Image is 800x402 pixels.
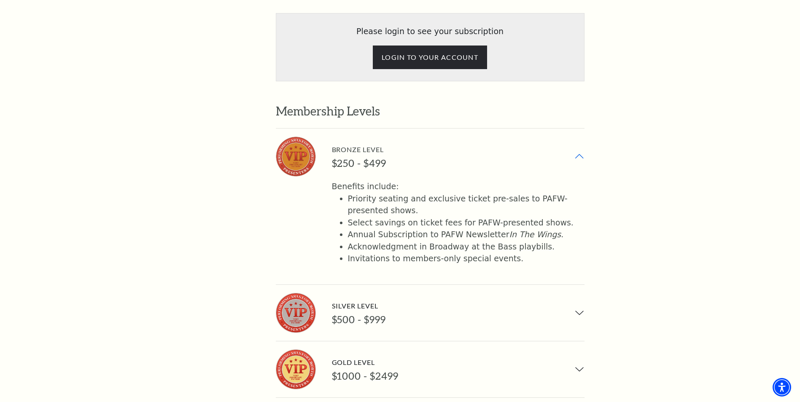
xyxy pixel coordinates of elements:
button: Gold Level Gold Level $1000 - $2499 [276,341,585,397]
li: Annual Subscription to PAFW Newsletter . [348,228,574,241]
em: In The Wings [509,230,561,239]
div: $250 - $499 [332,157,386,169]
div: Silver Level [332,300,386,311]
img: Silver Level [276,293,316,333]
li: Select savings on ticket fees for PAFW-presented shows. [348,217,574,229]
img: Bronze Level [276,137,316,177]
button: Silver Level Silver Level $500 - $999 [276,285,585,341]
li: Invitations to members-only special events. [348,252,574,265]
div: $500 - $999 [332,314,386,326]
input: Submit button [373,46,487,69]
div: Bronze Level [332,144,386,155]
div: Benefits include: [332,180,574,265]
div: Gold Level [332,356,399,368]
p: Please login to see your subscription [284,25,576,38]
div: $1000 - $2499 [332,370,399,382]
li: Priority seating and exclusive ticket pre-sales to PAFW-presented shows. [348,193,574,217]
button: Bronze Level Bronze Level $250 - $499 [276,129,585,185]
img: Gold Level [276,349,316,389]
div: Accessibility Menu [773,378,791,397]
li: Acknowledgment in Broadway at the Bass playbills. [348,241,574,253]
h2: Membership Levels [276,94,585,128]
